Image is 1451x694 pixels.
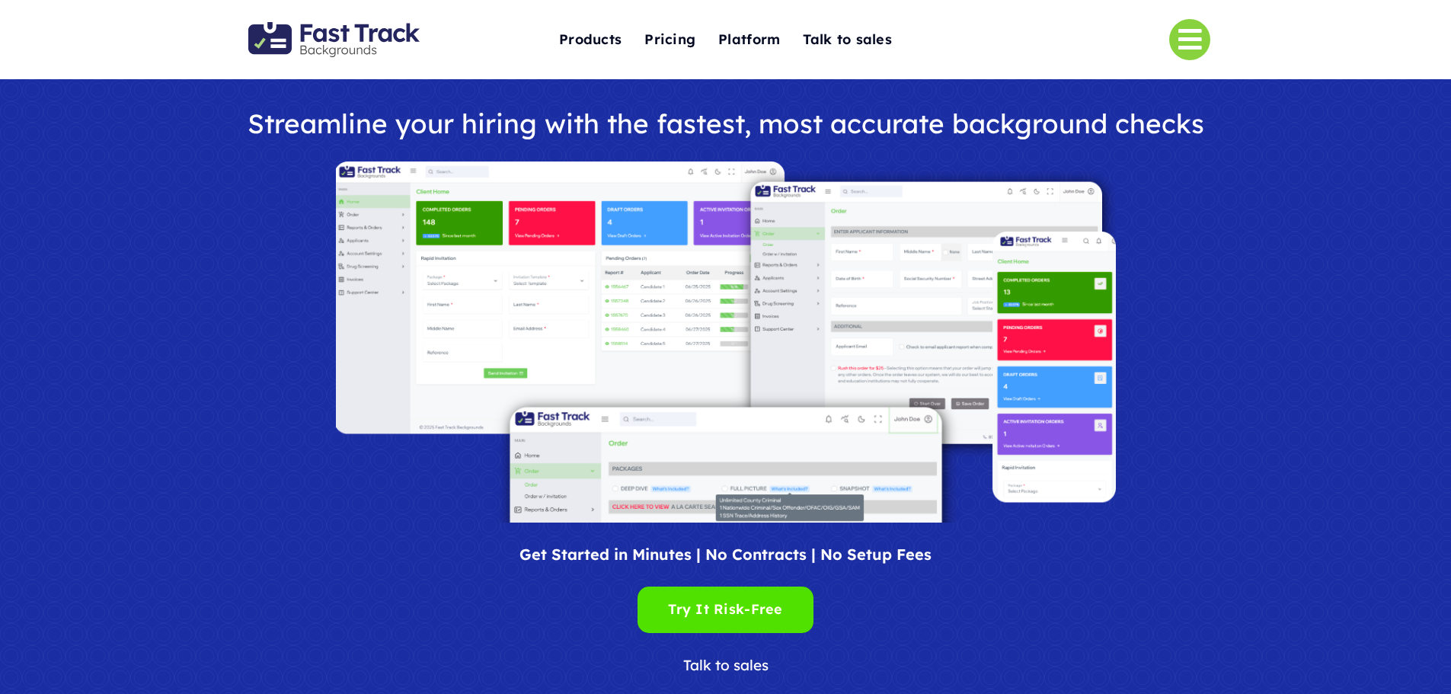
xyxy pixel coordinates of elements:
[803,28,892,52] span: Talk to sales
[248,22,420,57] img: Fast Track Backgrounds Logo
[718,24,780,56] a: Platform
[519,545,932,564] span: Get Started in Minutes | No Contracts | No Setup Fees
[638,587,813,633] a: Try It Risk-Free
[644,28,695,52] span: Pricing
[683,657,769,673] a: Talk to sales
[718,28,780,52] span: Platform
[483,2,968,78] nav: One Page
[231,109,1220,139] h1: Streamline your hiring with the fastest, most accurate background checks
[644,24,695,56] a: Pricing
[559,28,622,52] span: Products
[248,21,420,37] a: Fast Track Backgrounds Logo
[683,656,769,674] span: Talk to sales
[336,162,1116,523] img: Fast Track Backgrounds Platform
[668,598,782,622] span: Try It Risk-Free
[803,24,892,56] a: Talk to sales
[1169,19,1210,60] a: Link to #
